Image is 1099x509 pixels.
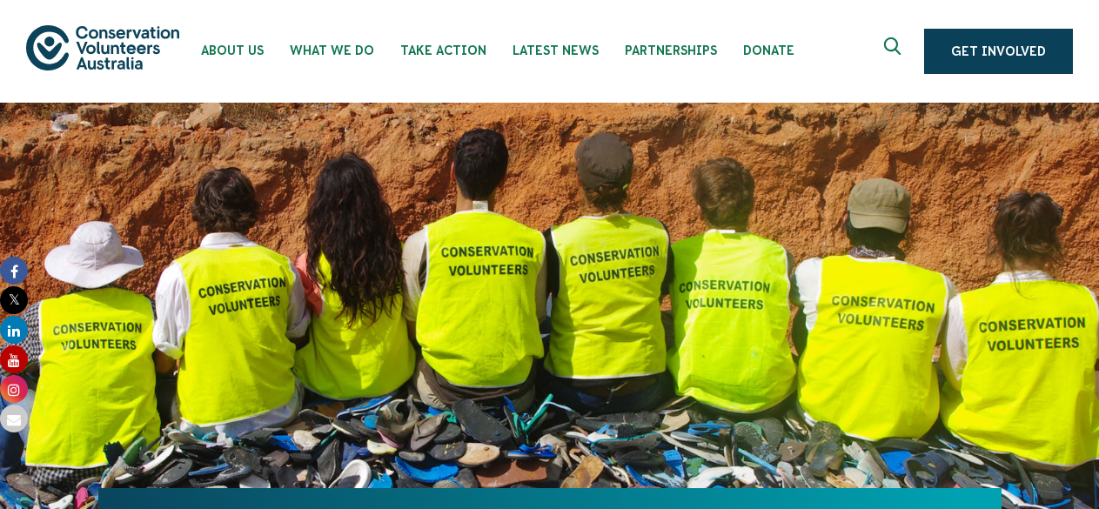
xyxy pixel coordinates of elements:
[924,29,1073,74] a: Get Involved
[201,44,264,57] span: About Us
[400,44,486,57] span: Take Action
[513,44,599,57] span: Latest News
[625,44,717,57] span: Partnerships
[26,25,179,70] img: logo.svg
[874,30,915,72] button: Expand search box Close search box
[884,37,906,65] span: Expand search box
[290,44,374,57] span: What We Do
[743,44,794,57] span: Donate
